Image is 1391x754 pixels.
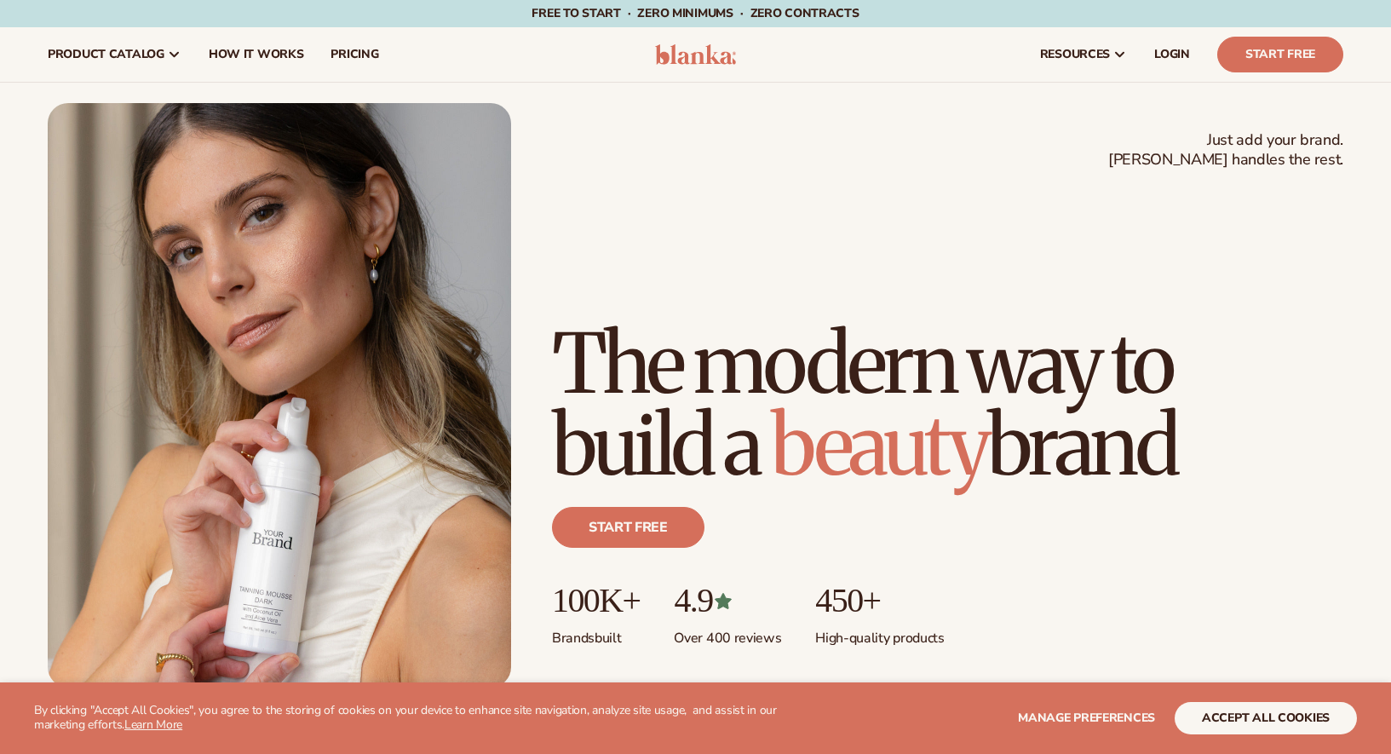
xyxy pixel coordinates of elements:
span: pricing [331,48,378,61]
p: 4.9 [674,582,781,619]
img: Female holding tanning mousse. [48,103,511,688]
a: How It Works [195,27,318,82]
span: How It Works [209,48,304,61]
a: pricing [317,27,392,82]
h1: The modern way to build a brand [552,323,1343,486]
span: Manage preferences [1018,710,1155,726]
a: LOGIN [1141,27,1204,82]
a: Start Free [1217,37,1343,72]
p: Brands built [552,619,640,648]
p: Over 400 reviews [674,619,781,648]
span: LOGIN [1154,48,1190,61]
p: 450+ [815,582,944,619]
p: High-quality products [815,619,944,648]
a: Learn More [124,717,182,733]
button: Manage preferences [1018,702,1155,734]
span: Free to start · ZERO minimums · ZERO contracts [532,5,859,21]
a: resources [1026,27,1141,82]
p: 100K+ [552,582,640,619]
p: By clicking "Accept All Cookies", you agree to the storing of cookies on your device to enhance s... [34,704,796,733]
button: accept all cookies [1175,702,1357,734]
a: Start free [552,507,704,548]
span: Just add your brand. [PERSON_NAME] handles the rest. [1108,130,1343,170]
span: product catalog [48,48,164,61]
img: logo [655,44,736,65]
a: product catalog [34,27,195,82]
span: beauty [771,394,987,497]
span: resources [1040,48,1110,61]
